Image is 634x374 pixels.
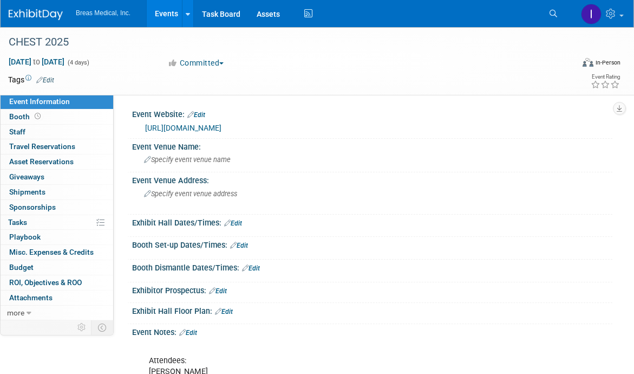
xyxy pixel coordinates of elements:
img: Format-Inperson.png [583,58,593,67]
a: Tasks [1,215,113,230]
a: Edit [242,265,260,272]
span: Staff [9,127,25,136]
div: Event Notes: [132,324,612,338]
a: Edit [230,242,248,249]
a: Edit [209,287,227,295]
a: Sponsorships [1,200,113,215]
div: Booth Set-up Dates/Times: [132,237,612,251]
img: Inga Dolezar [581,4,602,24]
a: Edit [187,111,205,119]
a: Travel Reservations [1,139,113,154]
a: Playbook [1,230,113,244]
a: Misc. Expenses & Credits [1,245,113,260]
span: Shipments [9,188,45,196]
a: Edit [224,220,242,227]
span: (4 days) [67,59,89,66]
div: Exhibitor Prospectus: [132,282,612,296]
div: CHEST 2025 [5,33,561,52]
span: more [7,308,24,317]
span: to [31,57,42,66]
span: [DATE] [DATE] [8,57,65,67]
div: Event Venue Name: [132,139,612,152]
div: Exhibit Hall Dates/Times: [132,215,612,229]
a: Booth [1,109,113,124]
div: Event Rating [591,74,620,80]
a: Budget [1,260,113,275]
a: Giveaways [1,170,113,184]
button: Committed [164,57,228,68]
span: Budget [9,263,34,272]
div: In-Person [595,59,620,67]
td: Tags [8,74,54,85]
a: ROI, Objectives & ROO [1,275,113,290]
span: Specify event venue address [144,190,237,198]
span: Misc. Expenses & Credits [9,248,94,256]
div: Exhibit Hall Floor Plan: [132,303,612,317]
a: [URL][DOMAIN_NAME] [145,124,221,132]
img: ExhibitDay [9,9,63,20]
span: Giveaways [9,172,44,181]
div: Booth Dismantle Dates/Times: [132,260,612,274]
a: Shipments [1,185,113,199]
div: Event Website: [132,106,612,120]
a: Attachments [1,291,113,305]
div: Event Venue Address: [132,172,612,186]
span: Booth not reserved yet [32,112,43,120]
span: Tasks [8,218,27,227]
span: Event Information [9,97,70,106]
span: Sponsorships [9,203,56,211]
span: Attachments [9,293,53,302]
span: Asset Reservations [9,157,74,166]
td: Personalize Event Tab Strip [73,320,91,334]
div: Event Format [525,56,620,73]
span: Playbook [9,233,41,241]
a: Edit [179,329,197,337]
a: more [1,306,113,320]
a: Staff [1,125,113,139]
td: Toggle Event Tabs [91,320,114,334]
span: Breas Medical, Inc. [76,9,130,17]
span: Specify event venue name [144,156,231,164]
a: Edit [36,76,54,84]
span: Travel Reservations [9,142,75,151]
a: Edit [215,308,233,315]
a: Asset Reservations [1,154,113,169]
span: Booth [9,112,43,121]
span: ROI, Objectives & ROO [9,278,82,287]
a: Event Information [1,94,113,109]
